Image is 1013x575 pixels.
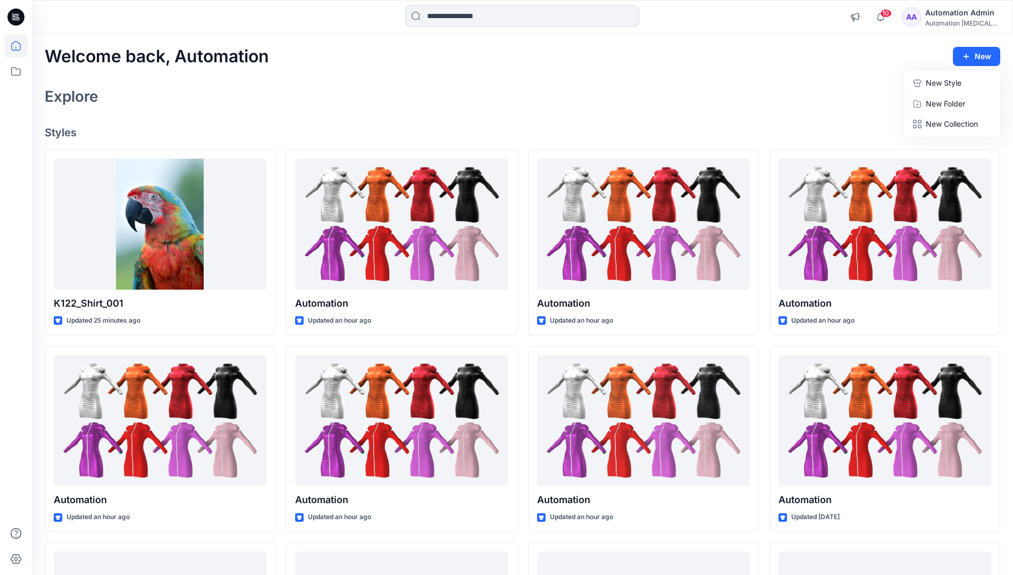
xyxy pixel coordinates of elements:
[295,296,508,311] p: Automation
[953,47,1000,66] button: New
[66,315,140,326] p: Updated 25 minutes ago
[45,88,98,105] h2: Explore
[907,72,998,94] a: New Style
[537,296,750,311] p: Automation
[66,512,130,523] p: Updated an hour ago
[295,355,508,487] a: Automation
[778,159,991,290] a: Automation
[295,492,508,507] p: Automation
[45,47,269,67] h2: Welcome back, Automation
[550,512,613,523] p: Updated an hour ago
[308,315,371,326] p: Updated an hour ago
[54,296,266,311] p: K122_Shirt_001
[550,315,613,326] p: Updated an hour ago
[537,492,750,507] p: Automation
[926,118,978,130] p: New Collection
[778,492,991,507] p: Automation
[926,77,961,89] p: New Style
[925,19,1000,27] div: Automation [MEDICAL_DATA]...
[537,159,750,290] a: Automation
[537,355,750,487] a: Automation
[308,512,371,523] p: Updated an hour ago
[880,9,892,18] span: 10
[778,296,991,311] p: Automation
[54,159,266,290] a: K122_Shirt_001
[791,315,855,326] p: Updated an hour ago
[54,492,266,507] p: Automation
[925,6,1000,19] div: Automation Admin
[791,512,840,523] p: Updated [DATE]
[926,98,965,109] p: New Folder
[902,7,921,27] div: AA
[45,126,1000,139] h4: Styles
[295,159,508,290] a: Automation
[778,355,991,487] a: Automation
[54,355,266,487] a: Automation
